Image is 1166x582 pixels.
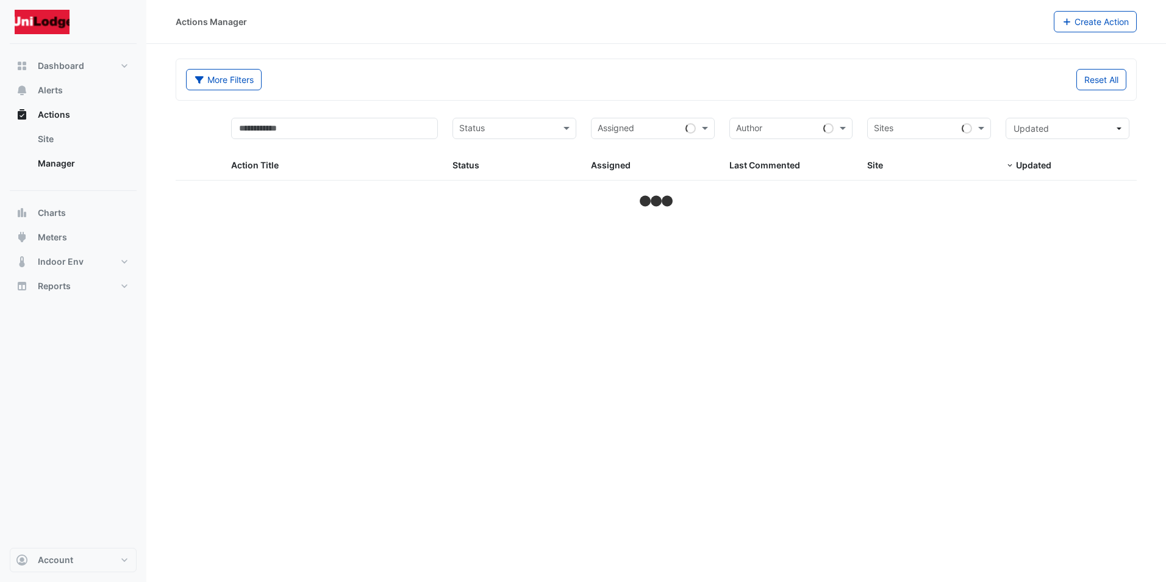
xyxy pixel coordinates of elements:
span: Updated [1016,160,1051,170]
img: Company Logo [15,10,70,34]
button: Charts [10,201,137,225]
app-icon: Dashboard [16,60,28,72]
span: Assigned [591,160,631,170]
span: Reports [38,280,71,292]
div: Actions [10,127,137,181]
span: Action Title [231,160,279,170]
app-icon: Alerts [16,84,28,96]
span: Status [452,160,479,170]
button: Alerts [10,78,137,102]
span: Alerts [38,84,63,96]
button: Dashboard [10,54,137,78]
span: Site [867,160,883,170]
button: Reports [10,274,137,298]
button: Reset All [1076,69,1126,90]
app-icon: Reports [16,280,28,292]
span: Actions [38,109,70,121]
span: Indoor Env [38,256,84,268]
button: More Filters [186,69,262,90]
span: Meters [38,231,67,243]
span: Dashboard [38,60,84,72]
span: Account [38,554,73,566]
span: Updated [1014,123,1049,134]
span: Charts [38,207,66,219]
app-icon: Actions [16,109,28,121]
button: Actions [10,102,137,127]
button: Meters [10,225,137,250]
a: Manager [28,151,137,176]
div: Actions Manager [176,15,247,28]
a: Site [28,127,137,151]
button: Updated [1006,118,1129,139]
app-icon: Meters [16,231,28,243]
span: Last Commented [729,160,800,170]
button: Indoor Env [10,250,137,274]
app-icon: Charts [16,207,28,219]
app-icon: Indoor Env [16,256,28,268]
button: Account [10,548,137,572]
button: Create Action [1054,11,1137,32]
